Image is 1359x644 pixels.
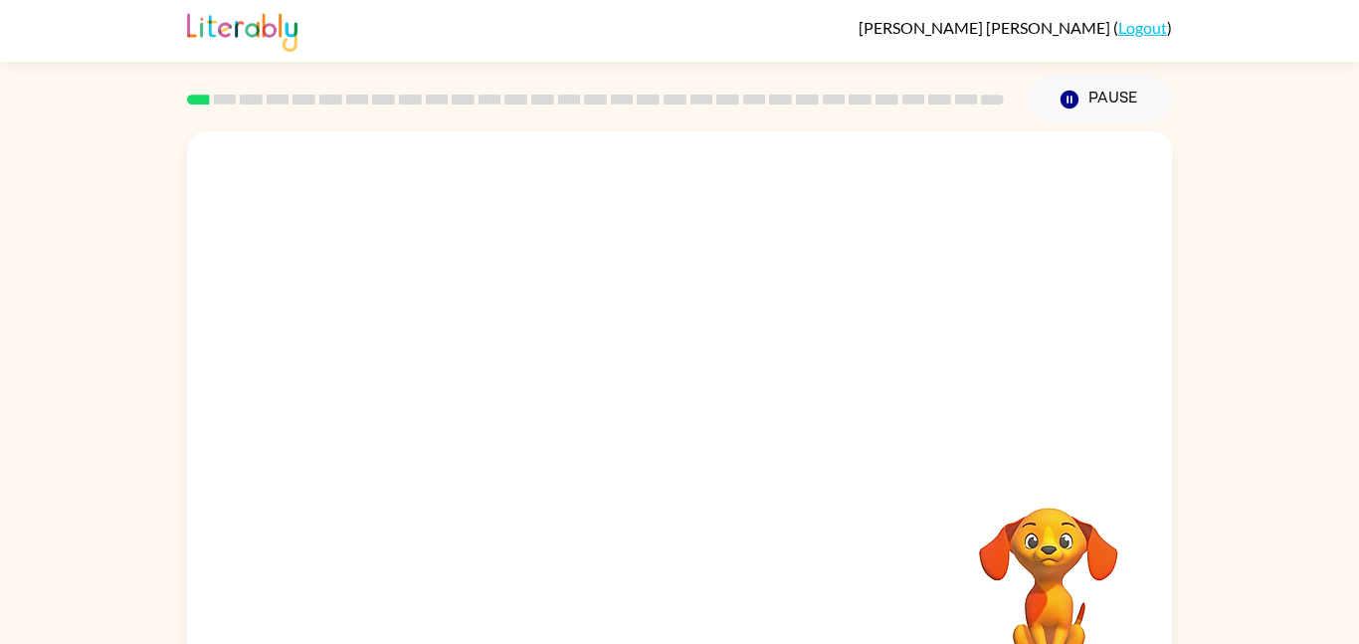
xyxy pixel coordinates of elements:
[859,18,1113,37] span: [PERSON_NAME] [PERSON_NAME]
[1118,18,1167,37] a: Logout
[859,18,1172,37] div: ( )
[1028,77,1172,122] button: Pause
[187,8,297,52] img: Literably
